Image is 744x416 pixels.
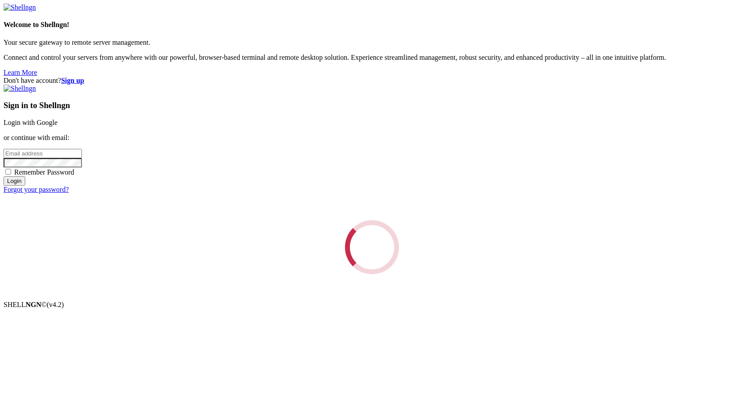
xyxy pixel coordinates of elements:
p: Connect and control your servers from anywhere with our powerful, browser-based terminal and remo... [4,54,740,62]
span: Remember Password [14,168,74,176]
input: Email address [4,149,82,158]
div: Loading... [345,220,399,274]
a: Sign up [61,77,84,84]
span: SHELL © [4,301,64,308]
img: Shellngn [4,4,36,12]
img: Shellngn [4,85,36,93]
div: Don't have account? [4,77,740,85]
input: Login [4,176,25,186]
p: or continue with email: [4,134,740,142]
h4: Welcome to Shellngn! [4,21,740,29]
h3: Sign in to Shellngn [4,101,740,110]
p: Your secure gateway to remote server management. [4,39,740,47]
a: Forgot your password? [4,186,69,193]
b: NGN [26,301,42,308]
a: Learn More [4,69,37,76]
a: Login with Google [4,119,58,126]
span: 4.2.0 [47,301,64,308]
input: Remember Password [5,169,11,175]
